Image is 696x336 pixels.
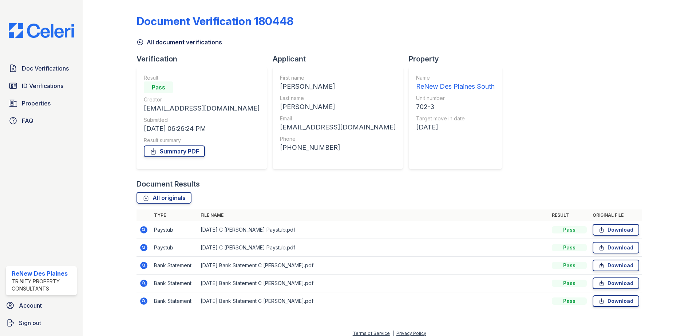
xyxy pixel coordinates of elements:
div: Email [280,115,396,122]
td: [DATE] Bank Statement C [PERSON_NAME].pdf [198,257,549,275]
td: [DATE] C [PERSON_NAME] Paystub.pdf [198,221,549,239]
a: Account [3,298,80,313]
div: [EMAIL_ADDRESS][DOMAIN_NAME] [280,122,396,132]
a: FAQ [6,113,77,128]
a: Download [593,260,639,271]
div: Pass [552,244,587,251]
div: Pass [552,262,587,269]
div: Document Verification 180448 [137,15,293,28]
div: [PHONE_NUMBER] [280,143,396,153]
span: Properties [22,99,51,108]
div: Pass [552,280,587,287]
div: Last name [280,95,396,102]
a: All document verifications [137,38,222,47]
td: [DATE] Bank Statement C [PERSON_NAME].pdf [198,292,549,310]
span: Account [19,301,42,310]
td: Bank Statement [151,257,198,275]
div: [EMAIL_ADDRESS][DOMAIN_NAME] [144,103,260,113]
div: Property [409,54,508,64]
a: Summary PDF [144,145,205,157]
a: Download [593,277,639,289]
a: Doc Verifications [6,61,77,76]
a: All originals [137,192,191,204]
a: Privacy Policy [396,331,426,336]
a: Name ReNew Des Plaines South [416,74,495,92]
td: [DATE] Bank Statement C [PERSON_NAME].pdf [198,275,549,292]
div: [PERSON_NAME] [280,81,396,92]
span: Doc Verifications [22,64,69,73]
th: Type [151,209,198,221]
a: Download [593,224,639,236]
a: Sign out [3,316,80,330]
td: Paystub [151,221,198,239]
div: First name [280,74,396,81]
td: Paystub [151,239,198,257]
div: Trinity Property Consultants [12,278,74,292]
a: Download [593,295,639,307]
span: ID Verifications [22,81,63,90]
div: Verification [137,54,273,64]
a: ID Verifications [6,79,77,93]
div: Applicant [273,54,409,64]
div: [DATE] [416,122,495,132]
td: Bank Statement [151,275,198,292]
a: Terms of Service [353,331,390,336]
div: | [392,331,394,336]
div: Document Results [137,179,200,189]
span: FAQ [22,116,33,125]
div: Pass [552,226,587,233]
div: Pass [552,297,587,305]
div: Unit number [416,95,495,102]
th: File name [198,209,549,221]
div: Pass [144,81,173,93]
td: [DATE] C [PERSON_NAME] Paystub.pdf [198,239,549,257]
th: Original file [590,209,642,221]
div: 702-3 [416,102,495,112]
a: Download [593,242,639,253]
img: CE_Logo_Blue-a8612792a0a2168367f1c8372b55b34899dd931a85d93a1a3d3e32e68fde9ad4.png [3,23,80,38]
a: Properties [6,96,77,111]
div: Creator [144,96,260,103]
div: Phone [280,135,396,143]
div: ReNew Des Plaines [12,269,74,278]
td: Bank Statement [151,292,198,310]
div: [DATE] 06:26:24 PM [144,124,260,134]
div: Result summary [144,137,260,144]
div: ReNew Des Plaines South [416,81,495,92]
div: Result [144,74,260,81]
th: Result [549,209,590,221]
span: Sign out [19,319,41,327]
div: Name [416,74,495,81]
div: Target move in date [416,115,495,122]
div: [PERSON_NAME] [280,102,396,112]
div: Submitted [144,116,260,124]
